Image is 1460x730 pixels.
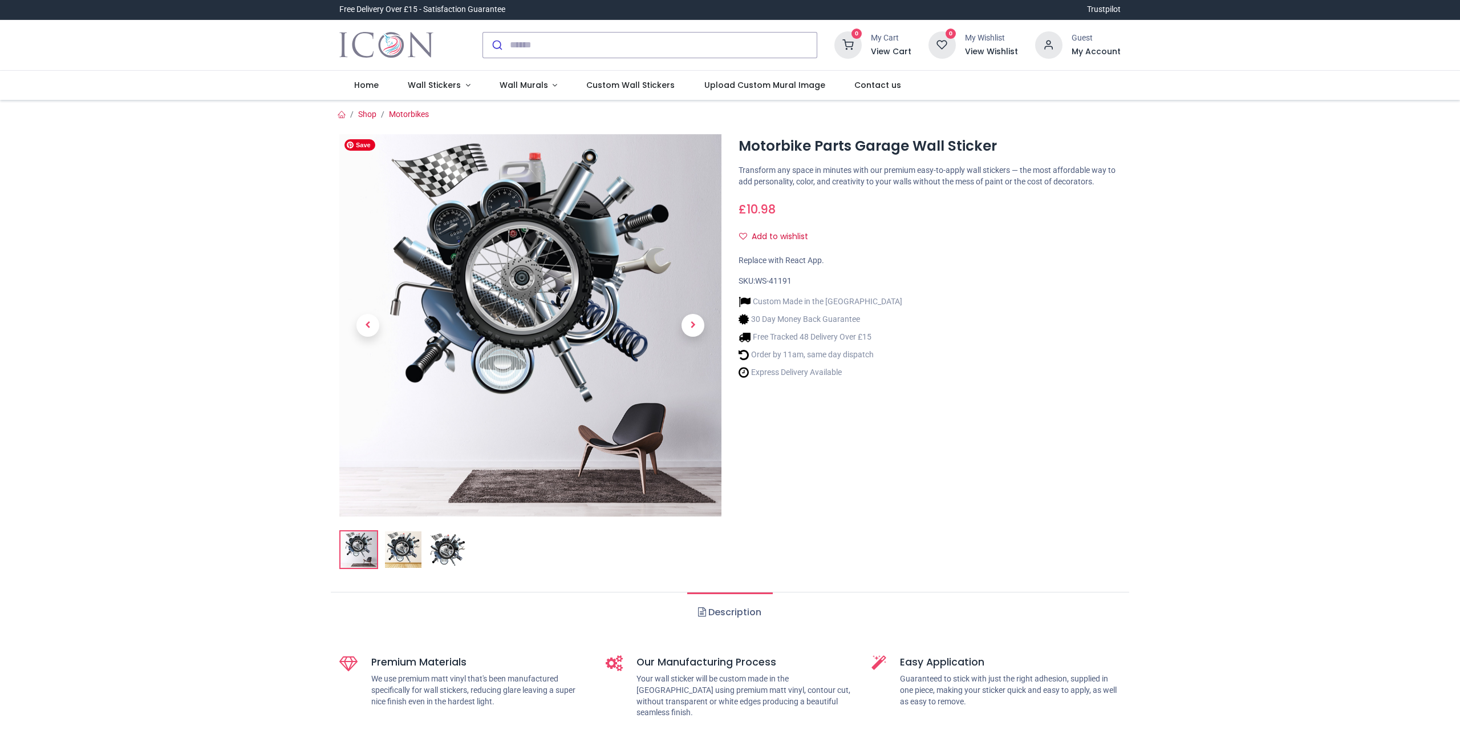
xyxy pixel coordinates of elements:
li: Order by 11am, same day dispatch [739,349,902,361]
p: Your wall sticker will be custom made in the [GEOGRAPHIC_DATA] using premium matt vinyl, contour ... [636,673,855,718]
a: Description [687,592,772,632]
span: Home [354,79,379,91]
i: Add to wishlist [739,232,747,240]
h5: Our Manufacturing Process [636,655,855,669]
a: Motorbikes [389,110,429,119]
sup: 0 [946,29,956,39]
a: Shop [358,110,376,119]
h5: Premium Materials [371,655,589,669]
div: Replace with React App. [739,255,1121,267]
img: Icon Wall Stickers [339,29,433,61]
a: View Cart [871,46,911,58]
li: Custom Made in the [GEOGRAPHIC_DATA] [739,296,902,308]
div: My Cart [871,33,911,44]
button: Submit [483,33,510,58]
a: View Wishlist [965,46,1018,58]
span: Save [344,139,375,151]
a: Trustpilot [1087,4,1121,15]
span: Contact us [854,79,901,91]
a: 0 [834,39,862,49]
span: Upload Custom Mural Image [704,79,825,91]
a: My Account [1072,46,1121,58]
p: Guaranteed to stick with just the right adhesion, supplied in one piece, making your sticker quic... [900,673,1121,707]
span: Wall Murals [500,79,548,91]
span: Previous [356,314,379,337]
span: Next [682,314,704,337]
a: Previous [339,191,396,459]
span: 10.98 [747,201,776,217]
img: WS-41191-03 [429,531,466,568]
img: Motorbike Parts Garage Wall Sticker [340,531,377,568]
li: 30 Day Money Back Guarantee [739,313,902,325]
div: Guest [1072,33,1121,44]
a: Logo of Icon Wall Stickers [339,29,433,61]
h1: Motorbike Parts Garage Wall Sticker [739,136,1121,156]
a: 0 [928,39,956,49]
p: We use premium matt vinyl that's been manufactured specifically for wall stickers, reducing glare... [371,673,589,707]
div: SKU: [739,276,1121,287]
sup: 0 [851,29,862,39]
h5: Easy Application [900,655,1121,669]
a: Wall Murals [485,71,572,100]
div: Free Delivery Over £15 - Satisfaction Guarantee [339,4,505,15]
span: Custom Wall Stickers [586,79,675,91]
div: My Wishlist [965,33,1018,44]
img: Motorbike Parts Garage Wall Sticker [339,134,721,517]
span: WS-41191 [755,276,792,285]
li: Express Delivery Available [739,366,902,378]
a: Wall Stickers [393,71,485,100]
button: Add to wishlistAdd to wishlist [739,227,818,247]
p: Transform any space in minutes with our premium easy-to-apply wall stickers — the most affordable... [739,165,1121,187]
a: Next [664,191,721,459]
span: Wall Stickers [408,79,461,91]
li: Free Tracked 48 Delivery Over £15 [739,331,902,343]
img: WS-41191-02 [385,531,421,568]
span: £ [739,201,776,217]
